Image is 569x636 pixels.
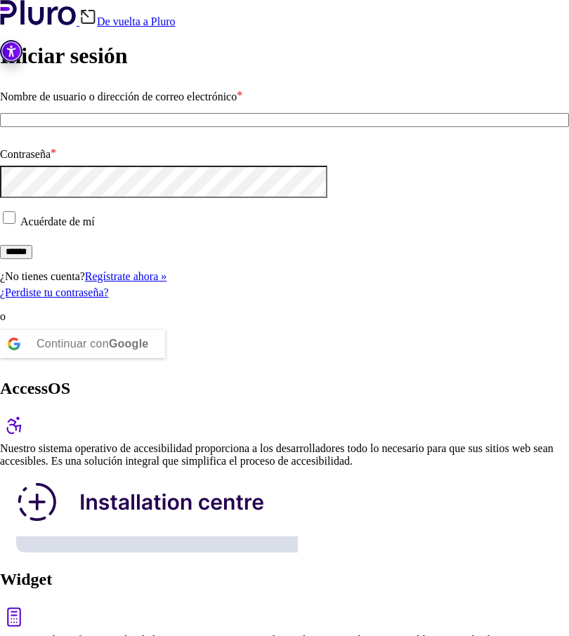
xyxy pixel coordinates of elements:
[97,15,176,27] font: De vuelta a Pluro
[37,338,109,350] font: Continuar con
[3,211,15,224] input: Acuérdate de mí
[79,8,97,25] img: Icono de atrás
[79,15,176,27] a: De vuelta a Pluro
[20,216,95,227] font: Acuérdate de mí
[109,338,149,350] font: Google
[85,270,166,282] a: Regístrate ahora »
